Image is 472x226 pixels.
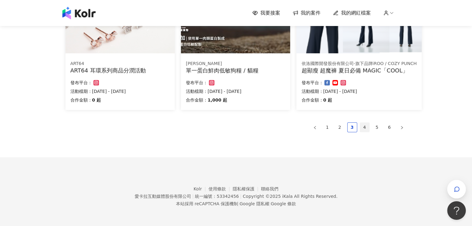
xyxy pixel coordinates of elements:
p: 發布平台： [186,79,208,86]
a: Google 條款 [271,201,296,206]
div: ART64 [70,61,170,67]
p: 1,000 起 [208,96,227,104]
span: left [313,126,317,129]
a: 1 [323,123,332,132]
a: 我要接案 [252,10,280,16]
span: right [400,126,404,129]
p: 合作金額： [301,96,323,104]
li: 4 [360,122,370,132]
a: 使用條款 [209,186,233,191]
span: | [240,194,241,199]
span: 我的案件 [301,10,321,16]
span: | [238,201,240,206]
div: 愛卡拉互動媒體股份有限公司 [134,194,191,199]
img: logo [62,7,96,19]
li: Next Page [397,122,407,132]
div: ART64 耳環系列商品分潤活動 [70,67,170,74]
div: Copyright © 2025 All Rights Reserved. [243,194,337,199]
li: 1 [322,122,332,132]
a: 4 [360,123,369,132]
a: 6 [385,123,394,132]
li: Previous Page [310,122,320,132]
p: 合作金額： [186,96,208,104]
p: 發布平台： [70,79,92,86]
a: 2 [335,123,344,132]
p: 活動檔期：[DATE] - [DATE] [301,88,416,95]
span: | [269,201,271,206]
div: 統一編號：53342456 [195,194,239,199]
div: [PERSON_NAME] [186,61,285,67]
span: | [192,194,194,199]
a: Google 隱私權 [240,201,269,206]
div: 單一蛋白鮮肉低敏狗糧 / 貓糧 [186,67,285,74]
a: 隱私權保護 [233,186,261,191]
button: left [310,122,320,132]
div: 依洛國際開發股份有限公司-旗下品牌iROO / COZY PUNCH [301,61,416,67]
p: 0 起 [323,96,332,104]
p: 活動檔期：[DATE] - [DATE] [70,88,170,95]
a: iKala [282,194,293,199]
button: right [397,122,407,132]
p: 0 起 [92,96,101,104]
span: 本站採用 reCAPTCHA 保護機制 [176,200,296,207]
span: 我要接案 [260,10,280,16]
div: 超顯瘦 超魔褲 夏日必備 MAGIC「COOL」 [301,67,416,74]
a: 我的案件 [293,10,321,16]
a: Kolr [194,186,209,191]
span: 我的網紅檔案 [341,10,371,16]
p: 發布平台： [301,79,323,86]
iframe: Help Scout Beacon - Open [447,201,466,220]
a: 5 [372,123,382,132]
li: 2 [335,122,345,132]
a: 聯絡我們 [261,186,278,191]
p: 活動檔期：[DATE] - [DATE] [186,88,285,95]
a: 我的網紅檔案 [333,10,371,16]
li: 6 [384,122,394,132]
a: 3 [348,123,357,132]
p: 合作金額： [70,96,92,104]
